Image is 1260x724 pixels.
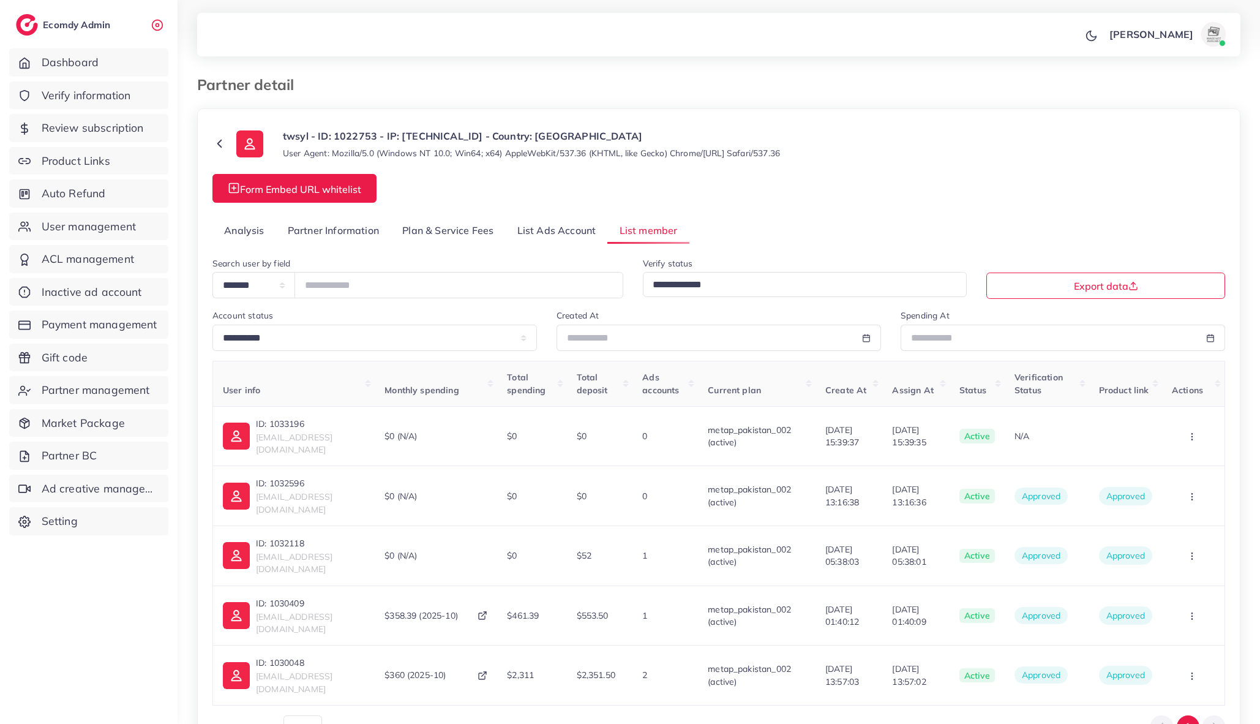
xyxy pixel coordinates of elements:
a: logoEcomdy Admin [16,14,113,36]
span: $0 (N/A) [384,549,417,562]
p: ID: 1032118 [256,536,365,551]
img: avatar [1201,22,1226,47]
span: Approved [1106,610,1145,621]
span: Setting [42,513,78,529]
span: approved [1014,488,1068,505]
a: Plan & Service Fees [391,217,505,244]
span: Total spending [507,372,546,395]
span: Verify information [42,88,131,104]
span: approved [1014,607,1068,624]
span: Ad creative management [42,481,159,497]
span: 1 [642,610,647,621]
span: [DATE] 13:57:02 [892,663,940,688]
a: Market Package [9,409,168,437]
span: approved [1014,666,1068,684]
span: [DATE] 15:39:35 [892,424,940,449]
a: Analysis [212,217,276,244]
small: User Agent: Mozilla/5.0 (Windows NT 10.0; Win64; x64) AppleWebKit/537.36 (KHTML, like Gecko) Chro... [283,147,780,159]
span: Partner management [42,382,150,398]
p: ID: 1030048 [256,655,365,670]
span: Actions [1172,385,1203,396]
span: [DATE] 05:38:01 [892,543,940,568]
label: Created At [557,309,599,322]
label: Search user by field [212,257,290,270]
span: $0 [577,491,587,502]
span: [EMAIL_ADDRESS][DOMAIN_NAME] [256,551,332,575]
span: metap_pakistan_002 (active) [708,484,791,507]
span: User info [223,385,260,396]
span: Partner BC [42,448,97,464]
a: Partner Information [276,217,391,244]
a: Partner management [9,376,168,404]
span: metap_pakistan_002 (active) [708,424,791,448]
img: ic-user-info.36bf1079.svg [236,130,263,157]
a: Partner BC [9,442,168,470]
span: [EMAIL_ADDRESS][DOMAIN_NAME] [256,671,332,694]
span: [DATE] 15:39:37 [825,424,873,449]
button: Form Embed URL whitelist [212,174,377,203]
label: Verify status [643,257,693,270]
span: $553.50 [577,610,609,621]
a: Ad creative management [9,475,168,503]
span: Assign At [892,385,933,396]
span: Total deposit [577,372,608,395]
label: Spending At [901,309,950,322]
a: List Ads Account [506,217,608,244]
h3: Partner detail [197,76,304,94]
img: ic-user-info.36bf1079.svg [223,662,250,689]
span: Export data [1074,281,1138,291]
span: [EMAIL_ADDRESS][DOMAIN_NAME] [256,611,332,635]
span: active [959,429,995,443]
span: active [959,489,995,503]
span: $52 [577,550,591,561]
span: 1 [642,550,647,561]
span: $461.39 [507,610,539,621]
a: ACL management [9,245,168,273]
span: $360 (2025-10) [384,669,446,681]
span: Inactive ad account [42,284,142,300]
span: N/A [1014,431,1029,442]
img: logo [16,14,38,36]
span: active [959,549,995,564]
span: [DATE] 05:38:03 [825,543,873,568]
span: 0 [642,431,647,442]
h2: Ecomdy Admin [43,19,113,31]
span: [EMAIL_ADDRESS][DOMAIN_NAME] [256,432,332,455]
span: $358.39 (2025-10) [384,609,458,622]
span: Gift code [42,350,88,366]
img: ic-user-info.36bf1079.svg [223,423,250,450]
span: User management [42,219,136,235]
a: Setting [9,507,168,535]
img: ic-user-info.36bf1079.svg [223,602,250,629]
a: Review subscription [9,114,168,142]
span: Dashboard [42,55,99,70]
span: ACL management [42,251,134,267]
img: ic-user-info.36bf1079.svg [223,483,250,510]
label: Account status [212,309,273,322]
span: active [959,668,995,683]
span: $0 [577,431,587,442]
span: Approved [1106,669,1145,681]
span: Current plan [708,385,761,396]
span: $0 [507,550,517,561]
p: ID: 1030409 [256,596,365,611]
span: Ads accounts [642,372,679,395]
span: [DATE] 13:16:36 [892,483,940,508]
span: Review subscription [42,120,144,136]
span: metap_pakistan_002 (active) [708,544,791,567]
span: $0 (N/A) [384,490,417,502]
span: Approved [1106,550,1145,561]
span: Status [959,385,986,396]
span: Approved [1106,491,1145,502]
img: ic-user-info.36bf1079.svg [223,542,250,569]
div: Search for option [643,272,967,297]
a: User management [9,213,168,241]
a: Payment management [9,311,168,339]
span: [DATE] 01:40:12 [825,603,873,628]
button: Export data [986,273,1225,299]
p: ID: 1033196 [256,417,365,431]
span: [DATE] 13:57:03 [825,663,873,688]
a: Inactive ad account [9,278,168,306]
span: Monthly spending [384,385,459,396]
a: [PERSON_NAME]avatar [1103,22,1231,47]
